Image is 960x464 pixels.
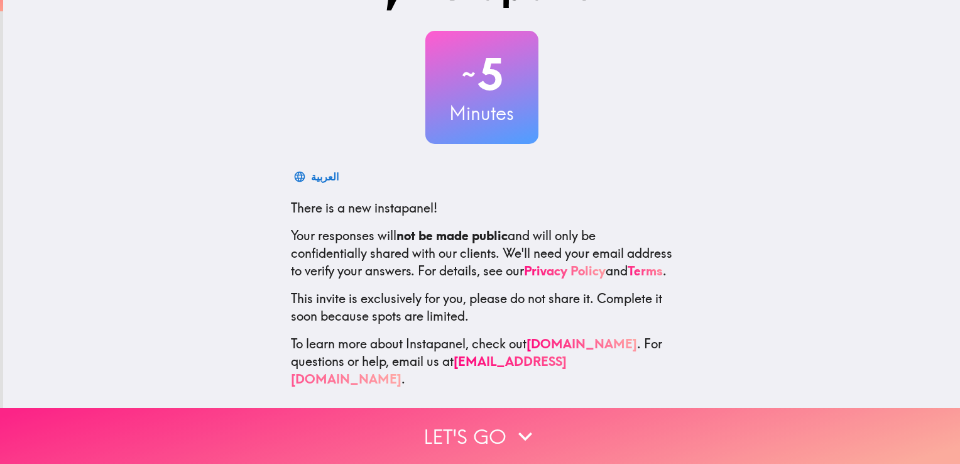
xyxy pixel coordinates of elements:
h3: Minutes [425,100,538,126]
div: العربية [311,168,339,185]
b: not be made public [396,228,508,243]
p: This invite is exclusively for you, please do not share it. Complete it soon because spots are li... [291,290,673,325]
span: ~ [460,55,477,93]
a: [EMAIL_ADDRESS][DOMAIN_NAME] [291,353,567,387]
button: العربية [291,164,344,189]
h2: 5 [425,48,538,100]
a: [DOMAIN_NAME] [526,336,637,351]
a: Terms [628,263,663,279]
p: To learn more about Instapanel, check out . For questions or help, email us at . [291,335,673,388]
p: Your responses will and will only be confidentially shared with our clients. We'll need your emai... [291,227,673,280]
span: There is a new instapanel! [291,200,437,216]
a: Privacy Policy [524,263,606,279]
